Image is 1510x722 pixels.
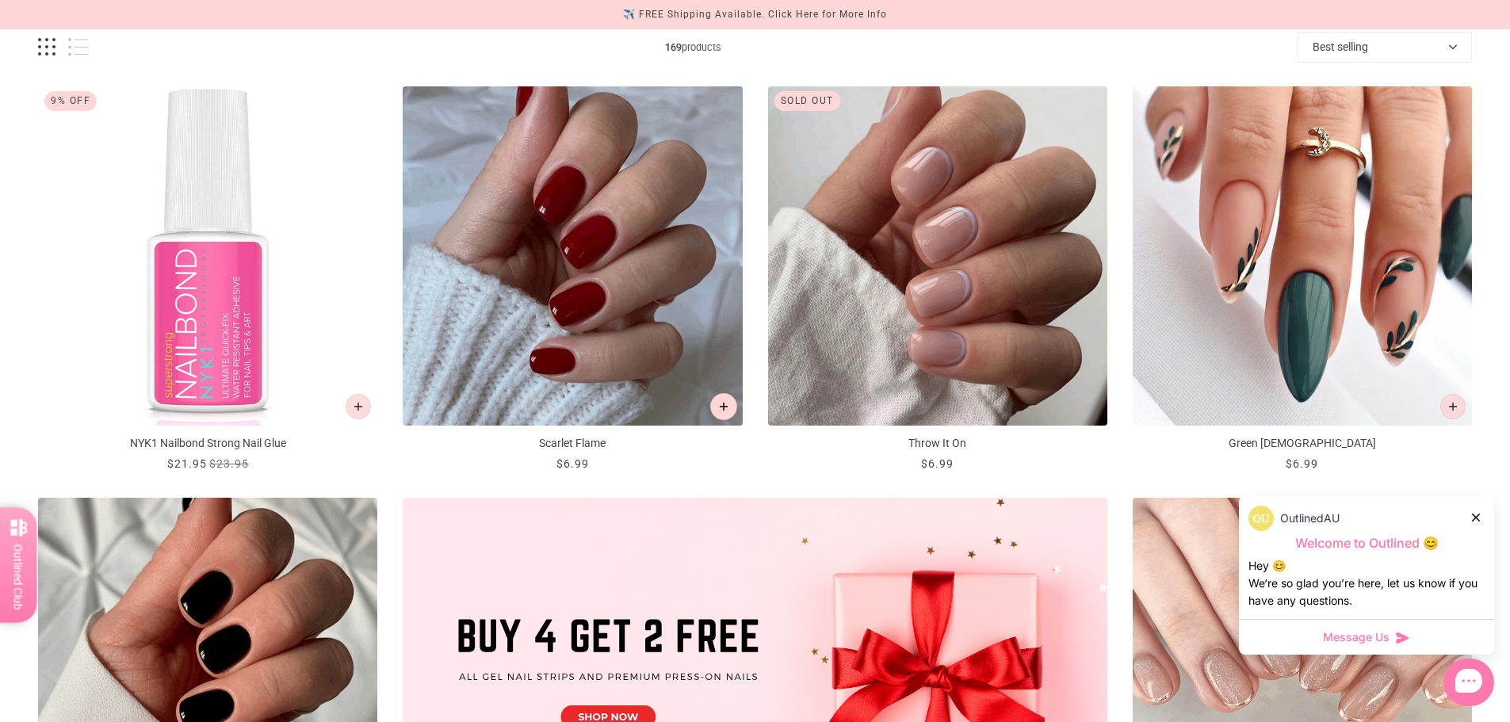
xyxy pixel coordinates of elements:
button: List view [68,38,88,56]
p: Scarlet Flame [403,435,742,452]
span: Message Us [1323,629,1390,645]
span: $6.99 [556,457,589,470]
b: 169 [665,41,682,53]
button: Add to cart [710,393,737,420]
p: OutlinedAU [1280,510,1340,527]
div: Hey 😊 We‘re so glad you’re here, let us know if you have any questions. [1248,557,1485,609]
a: Green Zen [1133,86,1472,472]
p: Throw It On [768,435,1107,452]
span: $23.95 [209,457,249,470]
button: Best selling [1298,32,1472,63]
img: data:image/png;base64,iVBORw0KGgoAAAANSUhEUgAAACQAAAAkCAYAAADhAJiYAAACJklEQVR4AexUO28TQRice/mFQxI... [1248,506,1274,531]
button: Grid view [38,38,55,56]
a: Throw It On [768,86,1107,472]
div: ✈️ FREE Shipping Available. Click Here for More Info [623,6,887,23]
span: products [88,39,1298,55]
a: NYK1 Nailbond Strong Nail Glue [38,86,377,472]
span: $6.99 [1286,457,1318,470]
a: Scarlet Flame [403,86,742,472]
p: Welcome to Outlined 😊 [1248,535,1485,552]
button: Add to cart [1440,394,1466,419]
button: Add to cart [346,394,371,419]
span: $6.99 [921,457,954,470]
span: $21.95 [167,457,207,470]
div: Sold out [774,91,840,111]
p: Green [DEMOGRAPHIC_DATA] [1133,435,1472,452]
img: Throw It On-Press on Manicure-Outlined [768,86,1107,426]
div: 9% Off [44,91,97,111]
img: Scarlet Flame-Press on Manicure-Outlined [403,86,742,426]
p: NYK1 Nailbond Strong Nail Glue [38,435,377,452]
